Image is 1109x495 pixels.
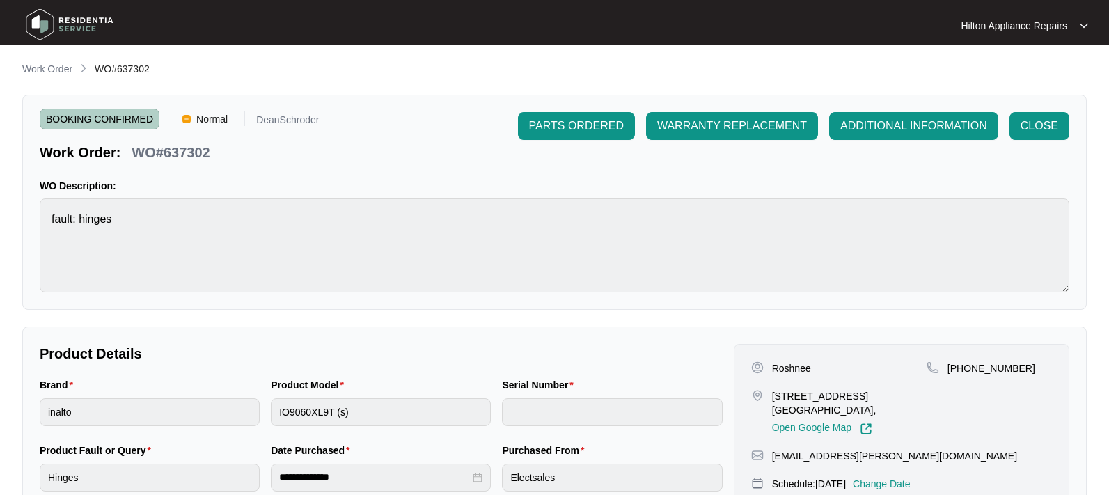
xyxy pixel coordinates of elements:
span: CLOSE [1021,118,1058,134]
img: map-pin [927,361,939,374]
p: [EMAIL_ADDRESS][PERSON_NAME][DOMAIN_NAME] [772,449,1017,463]
img: map-pin [751,449,764,462]
input: Date Purchased [279,470,470,485]
p: Hilton Appliance Repairs [961,19,1067,33]
button: ADDITIONAL INFORMATION [829,112,998,140]
textarea: fault: hinges [40,198,1069,292]
span: Normal [191,109,233,129]
p: Schedule: [DATE] [772,477,846,491]
img: map-pin [751,389,764,402]
img: residentia service logo [21,3,118,45]
button: PARTS ORDERED [518,112,635,140]
span: ADDITIONAL INFORMATION [840,118,987,134]
span: BOOKING CONFIRMED [40,109,159,129]
input: Serial Number [502,398,722,426]
input: Purchased From [502,464,722,492]
a: Work Order [19,62,75,77]
label: Date Purchased [271,443,355,457]
img: Link-External [860,423,872,435]
span: WO#637302 [95,63,150,74]
label: Product Fault or Query [40,443,157,457]
p: WO#637302 [132,143,210,162]
p: Product Details [40,344,723,363]
button: CLOSE [1009,112,1069,140]
p: Roshnee [772,361,811,375]
p: Work Order: [40,143,120,162]
p: WO Description: [40,179,1069,193]
label: Brand [40,378,79,392]
label: Serial Number [502,378,579,392]
img: Vercel Logo [182,115,191,123]
label: Purchased From [502,443,590,457]
label: Product Model [271,378,349,392]
a: Open Google Map [772,423,872,435]
img: user-pin [751,361,764,374]
p: [STREET_ADDRESS] [GEOGRAPHIC_DATA], [772,389,927,417]
input: Product Model [271,398,491,426]
img: dropdown arrow [1080,22,1088,29]
p: [PHONE_NUMBER] [947,361,1035,375]
input: Brand [40,398,260,426]
img: chevron-right [78,63,89,74]
p: Work Order [22,62,72,76]
button: WARRANTY REPLACEMENT [646,112,818,140]
span: WARRANTY REPLACEMENT [657,118,807,134]
span: PARTS ORDERED [529,118,624,134]
p: Change Date [853,477,911,491]
input: Product Fault or Query [40,464,260,492]
p: DeanSchroder [256,115,319,129]
img: map-pin [751,477,764,489]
